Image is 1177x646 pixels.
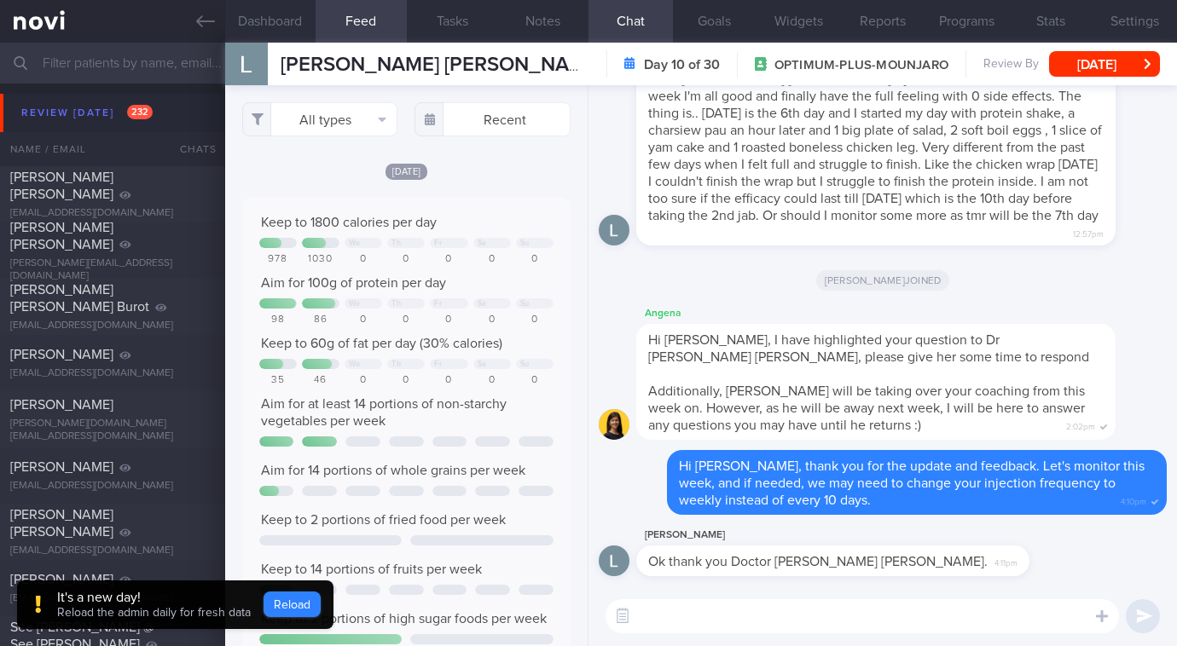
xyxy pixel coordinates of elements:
span: Additionally, [PERSON_NAME] will be taking over your coaching from this week on. However, as he w... [648,384,1085,432]
div: 0 [516,253,554,266]
div: Th [391,299,401,309]
span: 4:11pm [994,553,1018,569]
div: Su [520,299,530,309]
div: 0 [430,374,467,387]
div: 0 [387,314,425,326]
div: [PERSON_NAME][EMAIL_ADDRESS][DOMAIN_NAME] [10,257,215,283]
span: [PERSON_NAME] [PERSON_NAME] [10,170,113,201]
span: 12:57pm [1073,224,1104,240]
span: [PERSON_NAME] [PERSON_NAME] [281,55,603,75]
strong: Day 10 of 30 [644,56,720,73]
span: [PERSON_NAME] [PERSON_NAME] [10,221,113,251]
div: 0 [387,253,425,266]
span: 2:02pm [1066,417,1095,433]
span: Keep to 2 portions of high sugar foods per week [261,612,547,626]
span: 4:10pm [1121,492,1146,508]
div: [EMAIL_ADDRESS][DOMAIN_NAME] [10,207,215,220]
div: 0 [473,253,511,266]
span: [PERSON_NAME] [10,460,113,474]
div: Su [520,239,530,248]
div: 1030 [302,253,339,266]
span: Keep to 60g of fat per day (30% calories) [261,337,502,350]
div: Th [391,360,401,369]
span: Review By [983,57,1039,72]
div: Angena [636,303,1167,324]
div: [EMAIL_ADDRESS][DOMAIN_NAME] [10,592,215,605]
div: 35 [259,374,297,387]
span: Ok thank you Doctor [PERSON_NAME] [PERSON_NAME]. [648,555,988,568]
span: Hi Dr [PERSON_NAME] [PERSON_NAME], I just wanna feedback the 1st week I'm all good and finally ha... [648,72,1102,222]
div: 978 [259,253,297,266]
span: [PERSON_NAME] [10,573,113,586]
div: We [349,360,361,369]
div: 0 [516,314,554,326]
div: [PERSON_NAME][DOMAIN_NAME][EMAIL_ADDRESS][DOMAIN_NAME] [10,418,215,443]
span: Aim for 14 portions of whole grains per week [261,464,525,477]
div: Su [520,360,530,369]
span: [DATE] [386,164,428,180]
div: 86 [302,314,339,326]
div: 46 [302,374,339,387]
button: Reload [264,591,321,617]
div: Fr [434,239,442,248]
span: [PERSON_NAME] [10,398,113,412]
span: [PERSON_NAME] joined [816,270,950,291]
div: Fr [434,360,442,369]
span: Aim for 100g of protein per day [261,276,446,290]
span: Keep to 2 portions of fried food per week [261,513,506,527]
div: 0 [387,374,425,387]
div: Sa [478,239,487,248]
span: Keep to 14 portions of fruits per week [261,562,482,576]
div: 0 [345,374,382,387]
div: Fr [434,299,442,309]
div: Chats [157,132,225,166]
div: Sa [478,360,487,369]
div: [EMAIL_ADDRESS][DOMAIN_NAME] [10,480,215,493]
span: 232 [127,105,153,119]
div: It's a new day! [57,589,251,606]
span: Hi [PERSON_NAME], I have highlighted your question to Dr [PERSON_NAME] [PERSON_NAME], please give... [648,333,1089,364]
span: [PERSON_NAME] [PERSON_NAME] Burot [10,283,149,314]
div: 0 [345,253,382,266]
div: 0 [516,374,554,387]
div: Review [DATE] [17,101,157,124]
span: Aim for at least 14 portions of non-starchy vegetables per week [261,397,507,428]
div: We [349,299,361,309]
button: [DATE] [1049,51,1160,77]
span: Reload the admin daily for fresh data [57,607,251,619]
div: Th [391,239,401,248]
button: All types [242,102,398,136]
div: [EMAIL_ADDRESS][DOMAIN_NAME] [10,545,215,557]
div: 0 [430,253,467,266]
div: [EMAIL_ADDRESS][DOMAIN_NAME] [10,320,215,332]
div: 0 [473,374,511,387]
span: Hi [PERSON_NAME], thank you for the update and feedback. Let's monitor this week, and if needed, ... [679,459,1145,507]
div: [PERSON_NAME] [636,525,1081,545]
div: We [349,239,361,248]
div: Sa [478,299,487,309]
span: [PERSON_NAME] [PERSON_NAME] [10,508,113,539]
span: OPTIMUM-PLUS-MOUNJARO [774,57,948,74]
span: [PERSON_NAME] [10,348,113,361]
div: 0 [430,314,467,326]
div: 0 [345,314,382,326]
div: [EMAIL_ADDRESS][DOMAIN_NAME] [10,367,215,380]
div: 98 [259,314,297,326]
div: 0 [473,314,511,326]
span: Keep to 1800 calories per day [261,216,437,229]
